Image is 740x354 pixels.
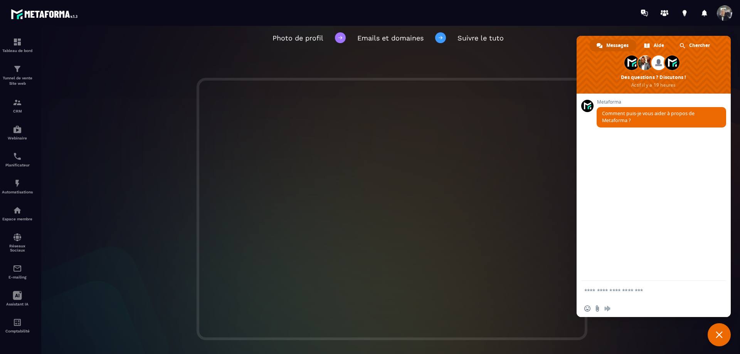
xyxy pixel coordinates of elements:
img: automations [13,125,22,134]
img: email [13,264,22,273]
span: Chercher [689,40,710,51]
span: Comment puis-je vous aider à propos de Metaforma ? [602,110,695,124]
span: Suivre le tuto [457,34,504,42]
p: Tunnel de vente Site web [2,75,33,86]
img: formation [13,37,22,47]
div: Messages [590,40,636,51]
a: accountantaccountantComptabilité [2,312,33,339]
img: scheduler [13,152,22,161]
a: social-networksocial-networkRéseaux Sociaux [2,227,33,258]
span: Aide [654,40,664,51]
a: automationsautomationsWebinaire [2,119,33,146]
a: Assistant IA [2,285,33,312]
a: automationsautomationsAutomatisations [2,173,33,200]
div: Chercher [673,40,718,51]
a: formationformationCRM [2,92,33,119]
textarea: Entrez votre message... [584,287,706,294]
p: Espace membre [2,217,33,221]
a: emailemailE-mailing [2,258,33,285]
div: Aide [637,40,672,51]
img: social-network [13,233,22,242]
span: Insérer un emoji [584,305,590,312]
a: schedulerschedulerPlanificateur [2,146,33,173]
span: Metaforma [597,99,726,105]
div: Fermer le chat [708,323,731,346]
span: Message audio [604,305,610,312]
p: CRM [2,109,33,113]
span: Envoyer un fichier [594,305,600,312]
a: formationformationTableau de bord [2,32,33,59]
img: accountant [13,318,22,327]
span: Photo de profil [272,34,323,42]
p: Assistant IA [2,302,33,306]
img: automations [13,206,22,215]
a: automationsautomationsEspace membre [2,200,33,227]
img: logo [11,7,80,21]
span: Messages [606,40,629,51]
p: Comptabilité [2,329,33,333]
p: Planificateur [2,163,33,167]
p: Tableau de bord [2,49,33,53]
img: formation [13,98,22,107]
span: Emails et domaines [357,34,424,42]
p: E-mailing [2,275,33,279]
a: formationformationTunnel de vente Site web [2,59,33,92]
img: automations [13,179,22,188]
img: formation [13,64,22,74]
p: Automatisations [2,190,33,194]
p: Webinaire [2,136,33,140]
p: Réseaux Sociaux [2,244,33,252]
